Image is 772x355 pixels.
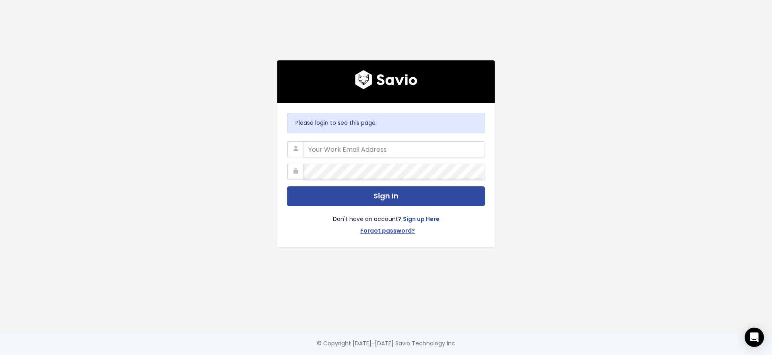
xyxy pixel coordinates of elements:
[745,328,764,347] div: Open Intercom Messenger
[355,70,417,89] img: logo600x187.a314fd40982d.png
[287,206,485,237] div: Don't have an account?
[287,186,485,206] button: Sign In
[303,141,485,157] input: Your Work Email Address
[403,214,440,226] a: Sign up Here
[317,338,455,349] div: © Copyright [DATE]-[DATE] Savio Technology Inc
[295,118,477,128] p: Please login to see this page.
[360,226,415,237] a: Forgot password?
